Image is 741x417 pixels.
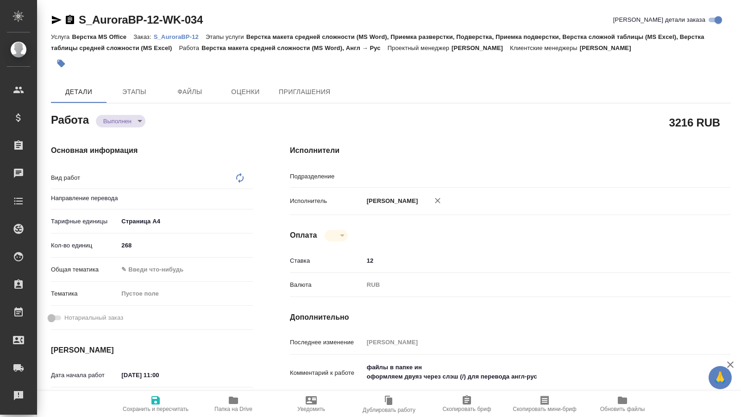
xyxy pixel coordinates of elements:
[118,262,253,278] div: ✎ Введи что-нибудь
[689,175,691,177] button: Open
[364,254,694,267] input: ✎ Введи что-нибудь
[79,13,203,26] a: S_AuroraBP-12-WK-034
[51,145,253,156] h4: Основная информация
[442,406,491,412] span: Скопировать бриф
[51,265,118,274] p: Общая тематика
[133,33,153,40] p: Заказ:
[290,280,364,290] p: Валюта
[613,15,705,25] span: [PERSON_NAME] детали заказа
[118,286,253,302] div: Пустое поле
[290,230,317,241] h4: Оплата
[364,360,694,385] textarea: файлы в папке ин оформляем двуяз через слэш (/) для перевода англ-рус
[195,391,272,417] button: Папка на Drive
[510,44,580,51] p: Клиентские менеджеры
[290,338,364,347] p: Последнее изменение
[51,14,62,25] button: Скопировать ссылку для ЯМессенджера
[51,345,253,356] h4: [PERSON_NAME]
[51,33,704,51] p: Верстка макета средней сложности (MS Word), Приемка разверстки, Подверстка, Приемка подверстки, В...
[364,277,694,293] div: RUB
[179,44,201,51] p: Работа
[96,115,145,127] div: Выполнен
[223,86,268,98] span: Оценки
[580,44,638,51] p: [PERSON_NAME]
[584,391,661,417] button: Обновить файлы
[51,289,118,298] p: Тематика
[427,190,448,211] button: Удалить исполнителя
[121,265,242,274] div: ✎ Введи что-нибудь
[51,217,118,226] p: Тарифные единицы
[100,117,134,125] button: Выполнен
[201,44,388,51] p: Верстка макета средней сложности (MS Word), Англ → Рус
[712,368,728,387] span: 🙏
[279,86,331,98] span: Приглашения
[117,391,195,417] button: Сохранить и пересчитать
[154,33,206,40] p: S_AuroraBP-12
[506,391,584,417] button: Скопировать мини-бриф
[118,239,253,252] input: ✎ Введи что-нибудь
[112,86,157,98] span: Этапы
[51,241,118,250] p: Кол-во единиц
[57,86,101,98] span: Детали
[51,53,71,74] button: Добавить тэг
[214,406,252,412] span: Папка на Drive
[51,194,118,203] p: Направление перевода
[290,368,364,378] p: Комментарий к работе
[121,289,242,298] div: Пустое поле
[364,196,418,206] p: [PERSON_NAME]
[388,44,452,51] p: Проектный менеджер
[363,407,415,413] span: Дублировать работу
[64,14,75,25] button: Скопировать ссылку
[206,33,246,40] p: Этапы услуги
[709,366,732,389] button: 🙏
[325,230,348,241] div: Выполнен
[72,33,133,40] p: Верстка MS Office
[51,111,89,127] h2: Работа
[297,406,325,412] span: Уведомить
[669,114,720,130] h2: 3216 RUB
[290,196,364,206] p: Исполнитель
[600,406,645,412] span: Обновить файлы
[428,391,506,417] button: Скопировать бриф
[51,371,118,380] p: Дата начала работ
[513,406,576,412] span: Скопировать мини-бриф
[51,173,118,183] p: Вид работ
[290,172,364,181] p: Подразделение
[452,44,510,51] p: [PERSON_NAME]
[118,214,253,229] div: Страница А4
[51,33,72,40] p: Услуга
[290,145,731,156] h4: Исполнители
[248,196,250,198] button: Open
[168,86,212,98] span: Файлы
[350,391,428,417] button: Дублировать работу
[290,312,731,323] h4: Дополнительно
[290,256,364,265] p: Ставка
[364,335,694,349] input: Пустое поле
[64,313,123,322] span: Нотариальный заказ
[123,406,188,412] span: Сохранить и пересчитать
[118,368,199,382] input: ✎ Введи что-нибудь
[272,391,350,417] button: Уведомить
[154,32,206,40] a: S_AuroraBP-12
